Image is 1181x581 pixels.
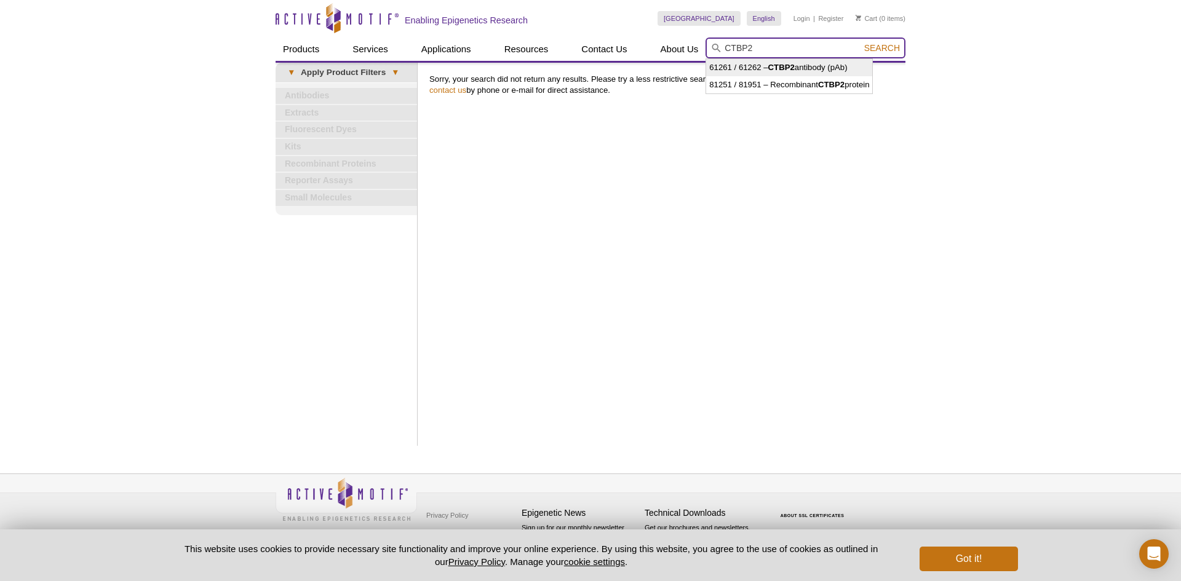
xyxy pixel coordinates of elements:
[282,67,301,78] span: ▾
[276,173,417,189] a: Reporter Assays
[1139,539,1169,569] div: Open Intercom Messenger
[429,85,466,95] a: contact us
[645,523,761,554] p: Get our brochures and newsletters, or request them by mail.
[276,474,417,524] img: Active Motif,
[818,80,845,89] strong: CTBP2
[276,190,417,206] a: Small Molecules
[706,59,872,76] li: 61261 / 61262 – antibody (pAb)
[276,38,327,61] a: Products
[653,38,706,61] a: About Us
[564,556,625,567] button: cookie settings
[768,63,795,72] strong: CTBP2
[276,122,417,138] a: Fluorescent Dyes
[856,11,905,26] li: (0 items)
[574,38,634,61] a: Contact Us
[522,508,638,518] h4: Epigenetic News
[276,88,417,104] a: Antibodies
[813,11,815,26] li: |
[497,38,556,61] a: Resources
[423,506,471,524] a: Privacy Policy
[747,11,781,26] a: English
[793,14,810,23] a: Login
[414,38,479,61] a: Applications
[706,76,872,93] li: 81251 / 81951 – Recombinant protein
[522,523,638,564] p: Sign up for our monthly newsletter highlighting recent publications in the field of epigenetics.
[345,38,396,61] a: Services
[405,15,528,26] h2: Enabling Epigenetics Research
[276,139,417,155] a: Kits
[429,74,899,96] p: Sorry, your search did not return any results. Please try a less restrictive search, or by phone ...
[920,547,1018,571] button: Got it!
[645,508,761,518] h4: Technical Downloads
[768,496,860,523] table: Click to Verify - This site chose Symantec SSL for secure e-commerce and confidential communicati...
[861,42,904,53] button: Search
[818,14,843,23] a: Register
[856,15,861,21] img: Your Cart
[276,63,417,82] a: ▾Apply Product Filters▾
[276,156,417,172] a: Recombinant Proteins
[706,38,905,58] input: Keyword, Cat. No.
[276,105,417,121] a: Extracts
[423,524,488,543] a: Terms & Conditions
[163,542,899,568] p: This website uses cookies to provide necessary site functionality and improve your online experie...
[448,556,505,567] a: Privacy Policy
[658,11,741,26] a: [GEOGRAPHIC_DATA]
[864,43,900,53] span: Search
[856,14,877,23] a: Cart
[386,67,405,78] span: ▾
[781,513,845,518] a: ABOUT SSL CERTIFICATES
